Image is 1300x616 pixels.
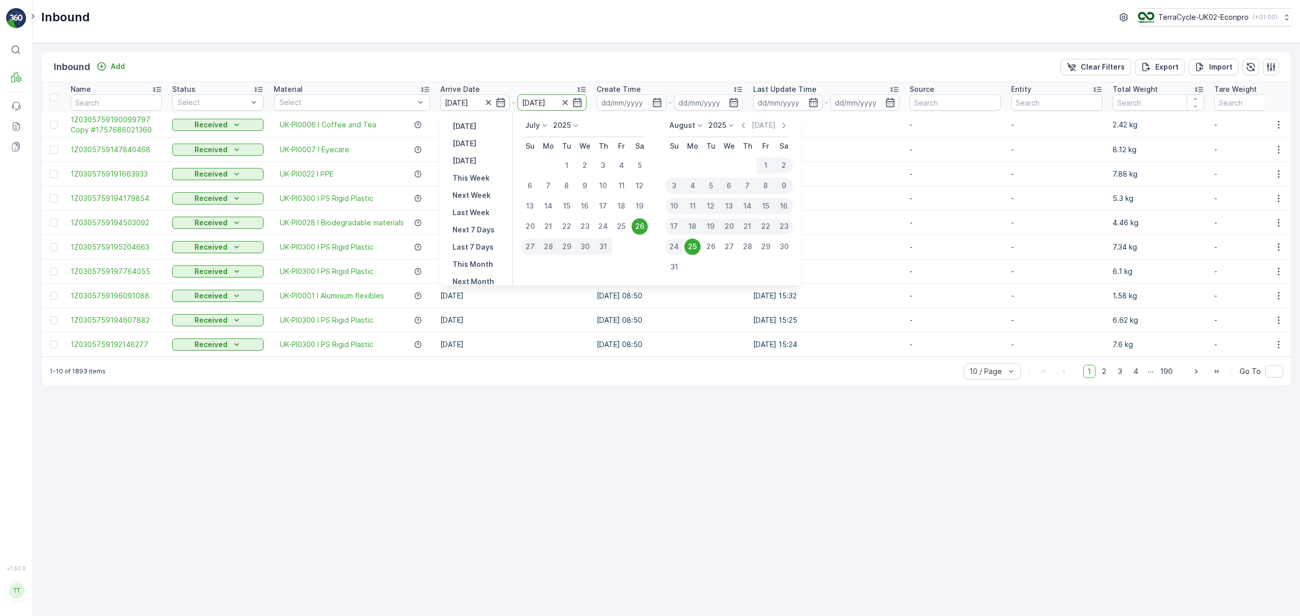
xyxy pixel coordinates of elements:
[592,308,748,332] td: [DATE] 08:50
[111,61,125,72] p: Add
[1011,84,1031,94] p: Entity
[172,338,264,351] button: Received
[1214,84,1257,94] p: Tare Weight
[452,242,494,252] p: Last 7 Days
[280,120,376,130] a: UK-PI0006 I Coffee and Tea
[1113,242,1204,252] p: 7.34 kg
[720,218,738,234] div: 20
[194,145,227,155] p: Received
[702,218,720,234] div: 19
[665,198,684,214] div: 10
[435,308,592,332] td: [DATE]
[738,218,757,234] div: 21
[194,315,227,325] p: Received
[592,332,748,357] td: [DATE] 08:50
[1113,193,1204,203] p: 5.3 kg
[708,120,726,130] p: 2025
[613,218,630,234] div: 25
[1011,242,1102,252] p: -
[522,198,538,214] div: 13
[909,94,1001,111] input: Search
[595,157,611,174] div: 3
[1113,291,1204,301] p: 1.58 kg
[1155,62,1179,72] p: Export
[448,172,494,184] button: This Week
[194,218,227,228] p: Received
[595,218,611,234] div: 24
[71,169,162,179] a: 1Z0305759191663933
[172,144,264,156] button: Received
[50,121,58,129] div: Toggle Row Selected
[280,242,373,252] span: UK-PI0300 I PS Rigid Plastic
[521,238,539,255] div: 27
[280,193,373,203] span: UK-PI0300 I PS Rigid Plastic
[71,193,162,203] a: 1Z0305759194179854
[666,259,682,275] div: 31
[1138,8,1292,26] button: TerraCycle-UK02-Econpro(+01:00)
[71,115,162,135] a: 1Z0305759190099797 Copy #1757686021360
[452,208,490,218] p: Last Week
[757,137,775,155] th: Friday
[280,339,373,350] a: UK-PI0300 I PS Rigid Plastic
[1011,218,1102,228] p: -
[435,332,592,357] td: [DATE]
[50,367,106,375] p: 1-10 of 1893 items
[435,138,592,162] td: [DATE]
[280,169,334,179] a: UK-PI0022 I PPE
[540,198,557,214] div: 14
[613,198,630,214] div: 18
[668,96,672,109] p: -
[665,238,684,255] div: 24
[909,218,1001,228] p: -
[172,241,264,253] button: Received
[6,8,26,28] img: logo
[1148,365,1154,378] p: ...
[280,218,404,228] a: UK-PI0028 I Biodegradable materials
[50,146,58,154] div: Toggle Row Selected
[559,178,575,194] div: 8
[1081,62,1125,72] p: Clear Filters
[1113,84,1158,94] p: Total Weight
[1060,59,1131,75] button: Clear Filters
[739,238,756,255] div: 28
[452,277,494,287] p: Next Month
[280,266,373,277] span: UK-PI0300 I PS Rigid Plastic
[172,192,264,204] button: Received
[452,190,491,200] p: Next Week
[1011,169,1102,179] p: -
[71,291,162,301] a: 1Z0305759196091088
[1113,315,1204,325] p: 6.62 kg
[559,218,575,234] div: 22
[757,198,775,214] div: 15
[909,145,1001,155] p: -
[1129,365,1143,378] span: 4
[748,211,904,235] td: [DATE] 15:34
[71,218,162,228] a: 1Z0305759194503092
[50,316,58,324] div: Toggle Row Selected
[738,137,757,155] th: Thursday
[172,314,264,326] button: Received
[720,137,738,155] th: Wednesday
[1240,366,1261,377] span: Go To
[1113,120,1204,130] p: 2.42 kg
[50,292,58,300] div: Toggle Row Selected
[597,94,666,111] input: dd/mm/yyyy
[830,94,900,111] input: dd/mm/yyyy
[435,186,592,211] td: [DATE]
[1209,62,1232,72] p: Import
[1158,12,1249,22] p: TerraCycle-UK02-Econpro
[775,157,793,174] div: 2
[539,238,558,255] div: 28
[684,178,702,194] div: 4
[540,218,557,234] div: 21
[71,339,162,350] a: 1Z0305759192146277
[612,137,631,155] th: Friday
[577,218,593,234] div: 23
[194,242,227,252] p: Received
[748,332,904,357] td: [DATE] 15:24
[435,235,592,259] td: [DATE]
